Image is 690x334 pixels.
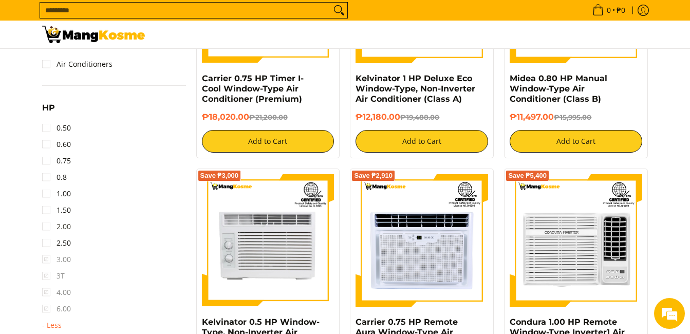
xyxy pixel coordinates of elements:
[589,5,628,16] span: •
[202,174,334,307] img: Kelvinator 0.5 HP Window-Type, Non-Inverter Air Conditioner (Premium)
[200,173,239,179] span: Save ₱3,000
[356,73,475,104] a: Kelvinator 1 HP Deluxe Eco Window-Type, Non-Inverter Air Conditioner (Class A)
[510,130,642,153] button: Add to Cart
[510,112,642,122] h6: ₱11,497.00
[42,56,113,72] a: Air Conditioners
[42,284,71,301] span: 4.00
[331,3,347,18] button: Search
[202,130,334,153] button: Add to Cart
[42,218,71,235] a: 2.00
[554,113,591,121] del: ₱15,995.00
[42,301,71,317] span: 6.00
[510,73,607,104] a: Midea 0.80 HP Manual Window-Type Air Conditioner (Class B)
[42,251,71,268] span: 3.00
[42,104,55,112] span: HP
[202,73,304,104] a: Carrier 0.75 HP Timer I-Cool Window-Type Air Conditioner (Premium)
[42,153,71,169] a: 0.75
[202,112,334,122] h6: ₱18,020.00
[42,26,145,43] img: Bodega Sale Aircon l Mang Kosme: Home Appliances Warehouse Sale Window Type
[42,169,67,185] a: 0.8
[155,21,648,48] nav: Main Menu
[615,7,627,14] span: ₱0
[42,321,62,329] span: - Less
[249,113,288,121] del: ₱21,200.00
[42,235,71,251] a: 2.50
[400,113,439,121] del: ₱19,488.00
[605,7,612,14] span: 0
[356,112,488,122] h6: ₱12,180.00
[42,268,65,284] span: 3T
[42,120,71,136] a: 0.50
[510,174,642,307] img: Condura 1.00 HP Remote Window-Type Inverter1 Air Conditioner (Premium)
[356,130,488,153] button: Add to Cart
[356,174,488,307] img: Carrier 0.75 HP Remote Aura Window-Type Air Conditioner (Premium)
[508,173,547,179] span: Save ₱5,400
[42,104,55,120] summary: Open
[354,173,393,179] span: Save ₱2,910
[42,136,71,153] a: 0.60
[42,185,71,202] a: 1.00
[42,321,62,329] summary: Open
[42,202,71,218] a: 1.50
